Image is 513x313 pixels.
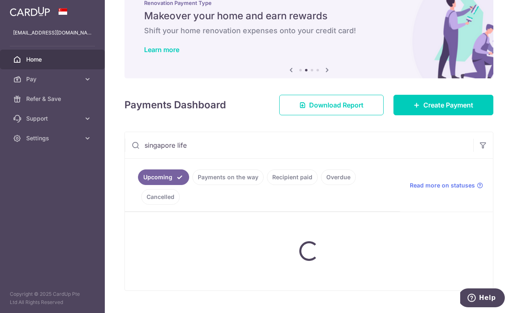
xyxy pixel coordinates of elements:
span: Download Report [309,100,364,110]
a: Overdue [321,169,356,185]
input: Search by recipient name, payment id or reference [125,132,473,158]
span: Create Payment [423,100,473,110]
span: Support [26,114,80,123]
span: Refer & Save [26,95,80,103]
h4: Payments Dashboard [124,98,226,112]
h6: Shift your home renovation expenses onto your credit card! [144,26,474,36]
a: Learn more [144,46,179,54]
a: Recipient paid [267,169,318,185]
p: [EMAIL_ADDRESS][DOMAIN_NAME] [13,29,92,37]
a: Cancelled [141,189,180,205]
a: Create Payment [393,95,493,115]
a: Read more on statuses [410,181,483,190]
span: Pay [26,75,80,83]
iframe: Opens a widget where you can find more information [460,288,505,309]
a: Payments on the way [192,169,264,185]
span: Settings [26,134,80,142]
a: Download Report [279,95,384,115]
h5: Makeover your home and earn rewards [144,9,474,23]
span: Home [26,55,80,64]
span: Read more on statuses [410,181,475,190]
a: Upcoming [138,169,189,185]
img: CardUp [10,7,50,16]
